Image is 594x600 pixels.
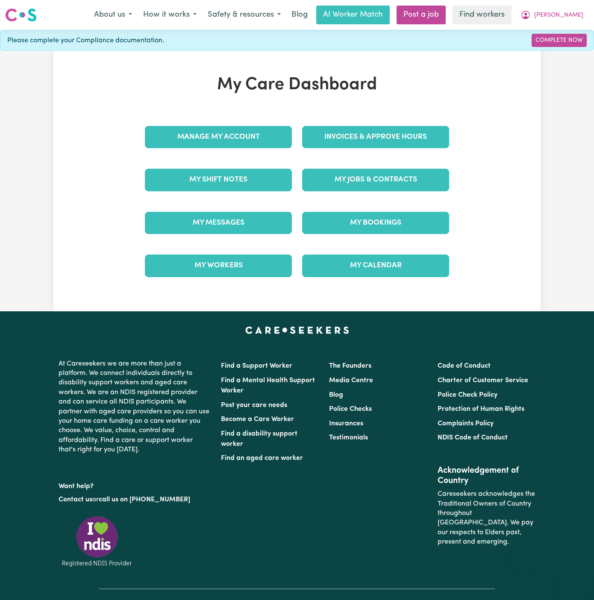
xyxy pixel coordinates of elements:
[438,465,535,486] h2: Acknowledgement of Country
[221,416,294,423] a: Become a Care Worker
[59,515,135,568] img: Registered NDIS provider
[329,434,368,441] a: Testimonials
[438,363,491,369] a: Code of Conduct
[145,169,292,191] a: My Shift Notes
[329,377,373,384] a: Media Centre
[221,402,287,409] a: Post your care needs
[438,420,494,427] a: Complaints Policy
[88,6,138,24] button: About us
[5,7,37,23] img: Careseekers logo
[329,406,372,413] a: Police Checks
[221,363,292,369] a: Find a Support Worker
[302,255,449,277] a: My Calendar
[138,6,202,24] button: How it works
[245,327,349,334] a: Careseekers home page
[397,6,446,24] a: Post a job
[145,255,292,277] a: My Workers
[5,5,37,25] a: Careseekers logo
[514,545,531,562] iframe: Close message
[59,492,211,508] p: or
[515,6,589,24] button: My Account
[286,6,313,24] a: Blog
[7,35,164,46] span: Please complete your Compliance documentation.
[99,496,190,503] a: call us on [PHONE_NUMBER]
[329,420,363,427] a: Insurances
[316,6,390,24] a: AI Worker Match
[145,126,292,148] a: Manage My Account
[221,430,297,448] a: Find a disability support worker
[438,392,497,398] a: Police Check Policy
[329,363,371,369] a: The Founders
[302,169,449,191] a: My Jobs & Contracts
[145,212,292,234] a: My Messages
[329,392,343,398] a: Blog
[532,34,587,47] a: Complete Now
[59,356,211,458] p: At Careseekers we are more than just a platform. We connect individuals directly to disability su...
[302,126,449,148] a: Invoices & Approve Hours
[202,6,286,24] button: Safety & resources
[438,434,508,441] a: NDIS Code of Conduct
[59,496,92,503] a: Contact us
[438,377,528,384] a: Charter of Customer Service
[221,377,315,394] a: Find a Mental Health Support Worker
[453,6,512,24] a: Find workers
[438,406,524,413] a: Protection of Human Rights
[59,478,211,491] p: Want help?
[560,566,587,593] iframe: Button to launch messaging window
[221,455,303,462] a: Find an aged care worker
[534,11,583,20] span: [PERSON_NAME]
[140,75,454,95] h1: My Care Dashboard
[302,212,449,234] a: My Bookings
[438,486,535,550] p: Careseekers acknowledges the Traditional Owners of Country throughout [GEOGRAPHIC_DATA]. We pay o...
